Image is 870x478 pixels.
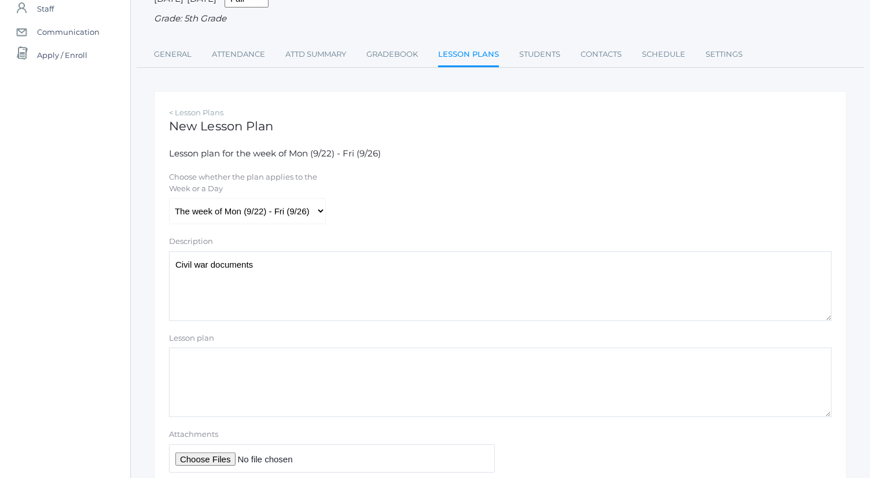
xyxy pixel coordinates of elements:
span: Communication [37,20,100,43]
label: Description [169,236,213,247]
div: Grade: 5th Grade [154,12,847,25]
a: Gradebook [366,43,418,66]
a: < Lesson Plans [169,108,223,117]
span: Apply / Enroll [37,43,87,67]
a: General [154,43,192,66]
label: Attachments [169,429,495,440]
a: Attd Summary [285,43,346,66]
label: Choose whether the plan applies to the Week or a Day [169,172,325,194]
a: Contacts [581,43,622,66]
a: Attendance [212,43,265,66]
a: Students [519,43,560,66]
h1: New Lesson Plan [169,119,832,133]
a: Schedule [642,43,685,66]
span: Lesson plan for the week of Mon (9/22) - Fri (9/26) [169,148,381,159]
label: Lesson plan [169,333,214,344]
a: Lesson Plans [438,43,499,68]
a: Settings [706,43,743,66]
